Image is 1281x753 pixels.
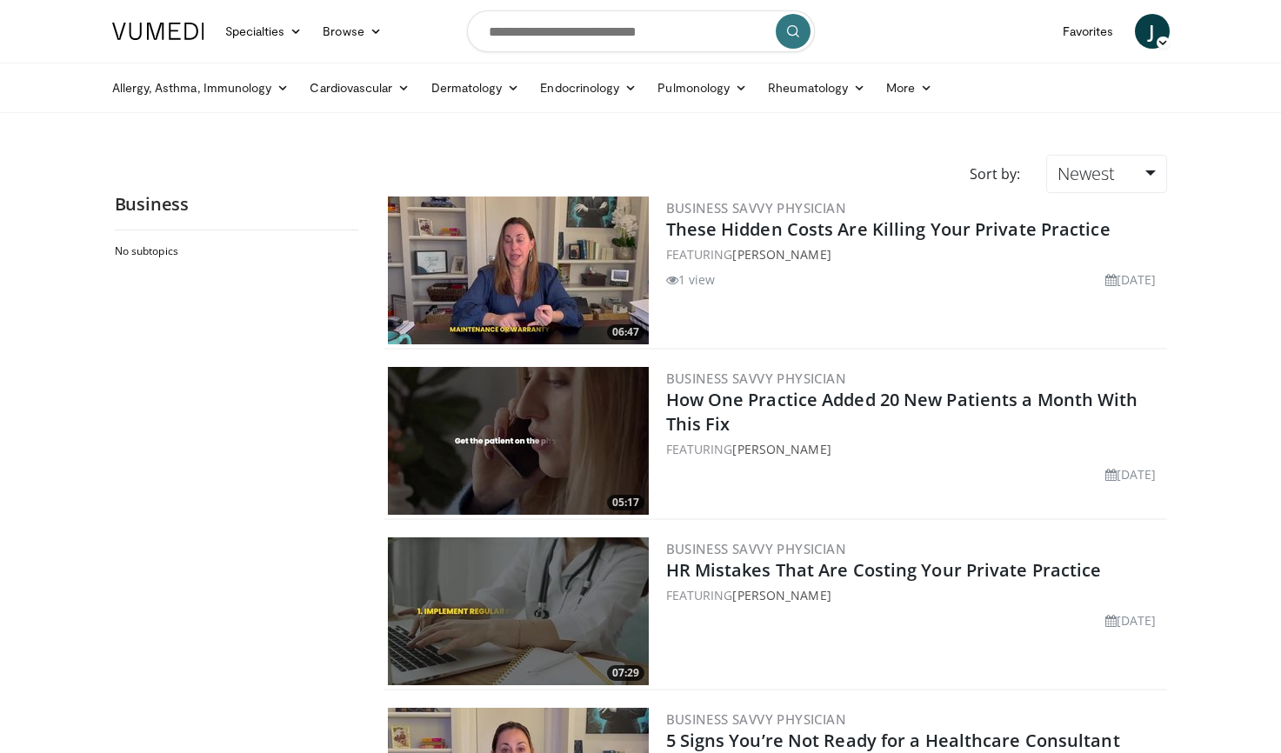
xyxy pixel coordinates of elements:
[732,246,831,263] a: [PERSON_NAME]
[607,324,644,340] span: 06:47
[312,14,392,49] a: Browse
[388,197,649,344] img: 5868add3-d917-4a99-95fc-689fa2374450.300x170_q85_crop-smart_upscale.jpg
[388,537,649,685] img: da0e661b-3178-4e6d-891c-fa74c539f1a2.300x170_q85_crop-smart_upscale.jpg
[388,367,649,515] img: 91028a78-7887-4b73-aa20-d4fc93d7df92.300x170_q85_crop-smart_upscale.jpg
[1052,14,1124,49] a: Favorites
[607,495,644,510] span: 05:17
[112,23,204,40] img: VuMedi Logo
[666,586,1164,604] div: FEATURING
[666,729,1120,752] a: 5 Signs You’re Not Ready for a Healthcare Consultant
[647,70,757,105] a: Pulmonology
[666,245,1164,263] div: FEATURING
[876,70,943,105] a: More
[388,367,649,515] a: 05:17
[666,217,1111,241] a: These Hidden Costs Are Killing Your Private Practice
[1105,611,1157,630] li: [DATE]
[1046,155,1166,193] a: Newest
[666,440,1164,458] div: FEATURING
[666,270,716,289] li: 1 view
[115,244,354,258] h2: No subtopics
[388,537,649,685] a: 07:29
[757,70,876,105] a: Rheumatology
[1057,162,1115,185] span: Newest
[666,558,1102,582] a: HR Mistakes That Are Costing Your Private Practice
[666,540,847,557] a: Business Savvy Physician
[530,70,647,105] a: Endocrinology
[607,665,644,681] span: 07:29
[215,14,313,49] a: Specialties
[421,70,530,105] a: Dermatology
[1105,465,1157,483] li: [DATE]
[102,70,300,105] a: Allergy, Asthma, Immunology
[1105,270,1157,289] li: [DATE]
[732,587,831,603] a: [PERSON_NAME]
[299,70,420,105] a: Cardiovascular
[732,441,831,457] a: [PERSON_NAME]
[1135,14,1170,49] a: J
[467,10,815,52] input: Search topics, interventions
[115,193,358,216] h2: Business
[388,197,649,344] a: 06:47
[666,388,1138,436] a: How One Practice Added 20 New Patients a Month With This Fix
[666,710,847,728] a: Business Savvy Physician
[957,155,1033,193] div: Sort by:
[666,370,847,387] a: Business Savvy Physician
[666,199,847,217] a: Business Savvy Physician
